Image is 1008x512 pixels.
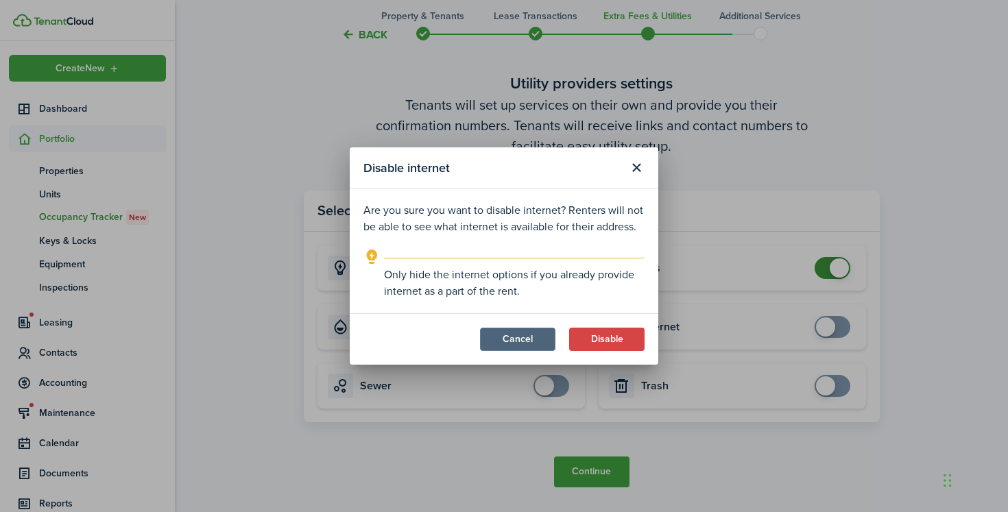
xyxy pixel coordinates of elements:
modal-title: Disable internet [363,154,621,181]
button: Close modal [625,156,648,180]
div: Drag [944,460,952,501]
button: Cancel [480,328,555,351]
iframe: Chat Widget [939,446,1008,512]
i: outline [363,249,381,265]
p: Are you sure you want to disable internet? Renters will not be able to see what internet is avail... [363,202,645,235]
button: Disable [569,328,645,351]
explanation-description: Only hide the internet options if you already provide internet as a part of the rent. [384,267,645,300]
